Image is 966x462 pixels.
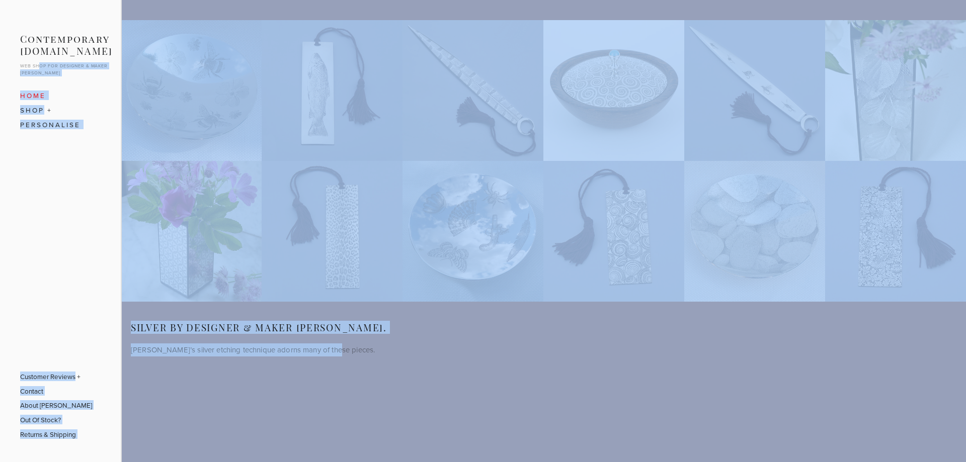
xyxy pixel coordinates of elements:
a: Customer Reviews [20,369,92,384]
p: Web shop for designer & maker [PERSON_NAME] [20,62,113,76]
a: Personalise [20,118,101,132]
a: Returns & Shipping [20,427,92,442]
a: About [PERSON_NAME] [20,398,92,413]
a: Contemporary [DOMAIN_NAME] [20,33,113,57]
a: Out Of Stock? [20,413,92,427]
p: [PERSON_NAME]’s silver etching technique adorns many of these pieces. [131,343,956,356]
a: Contact [20,384,92,399]
h3: sILVER By Designer & Maker [PERSON_NAME]. [131,322,956,334]
a: SHOP [20,103,101,118]
a: Home [20,88,101,103]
